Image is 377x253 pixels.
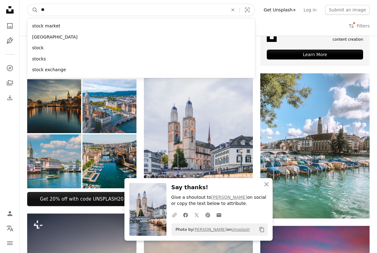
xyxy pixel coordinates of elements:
a: [PERSON_NAME] [193,227,227,232]
a: Share on Pinterest [202,209,213,221]
a: Share on Twitter [191,209,202,221]
a: Collections [4,77,16,89]
div: stock exchange [27,64,255,75]
img: file-1631678316303-ed18b8b5cb9cimage [267,32,277,42]
div: Learn More [267,50,363,59]
a: Share over email [213,209,224,221]
a: Home — Unsplash [4,4,16,17]
h3: Say thanks! [171,183,268,192]
img: Zurich in Switzerland under white sky during daytime [144,67,253,230]
button: Filters [349,16,370,36]
a: Illustrations [4,35,16,47]
div: stocks [27,54,255,65]
img: Zurich city waterfront Limmat river , Switzerland [27,134,81,188]
button: Submit an image [325,5,370,15]
a: boat in body of water during daytime [260,143,370,149]
p: Give a shoutout to on social or copy the text below to attribute. [171,194,268,207]
img: illuminated cityscape of old town zurich along the river at blue hour [27,79,81,133]
a: Log in / Sign up [4,207,16,220]
form: Find visuals sitewide [27,4,255,16]
img: Aerial view of downtown Zurich, Switzerland [82,134,136,188]
a: Zurich in Switzerland under white sky during daytime [144,145,253,151]
a: Log in [300,5,320,15]
button: Clear [226,4,240,16]
div: stock [27,43,255,54]
div: stock market [27,21,255,32]
button: Search Unsplash [27,4,38,16]
a: Photos [4,20,16,32]
img: boat in body of water during daytime [260,73,370,218]
span: Photo by on [173,225,250,235]
a: [PERSON_NAME] [211,195,247,200]
a: Explore [4,62,16,74]
img: Zurich [82,79,136,133]
button: Menu [4,237,16,249]
div: [GEOGRAPHIC_DATA] [27,32,255,43]
span: The best in on-brand content creation [311,32,363,42]
a: Unsplash [232,227,250,232]
button: Language [4,222,16,235]
button: Visual search [240,4,255,16]
button: Copy to clipboard [257,224,267,235]
a: Share on Facebook [180,209,191,221]
a: Get 20% off with code UNSPLASH20 [27,192,136,206]
a: Get Unsplash+ [260,5,300,15]
a: Download History [4,92,16,104]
